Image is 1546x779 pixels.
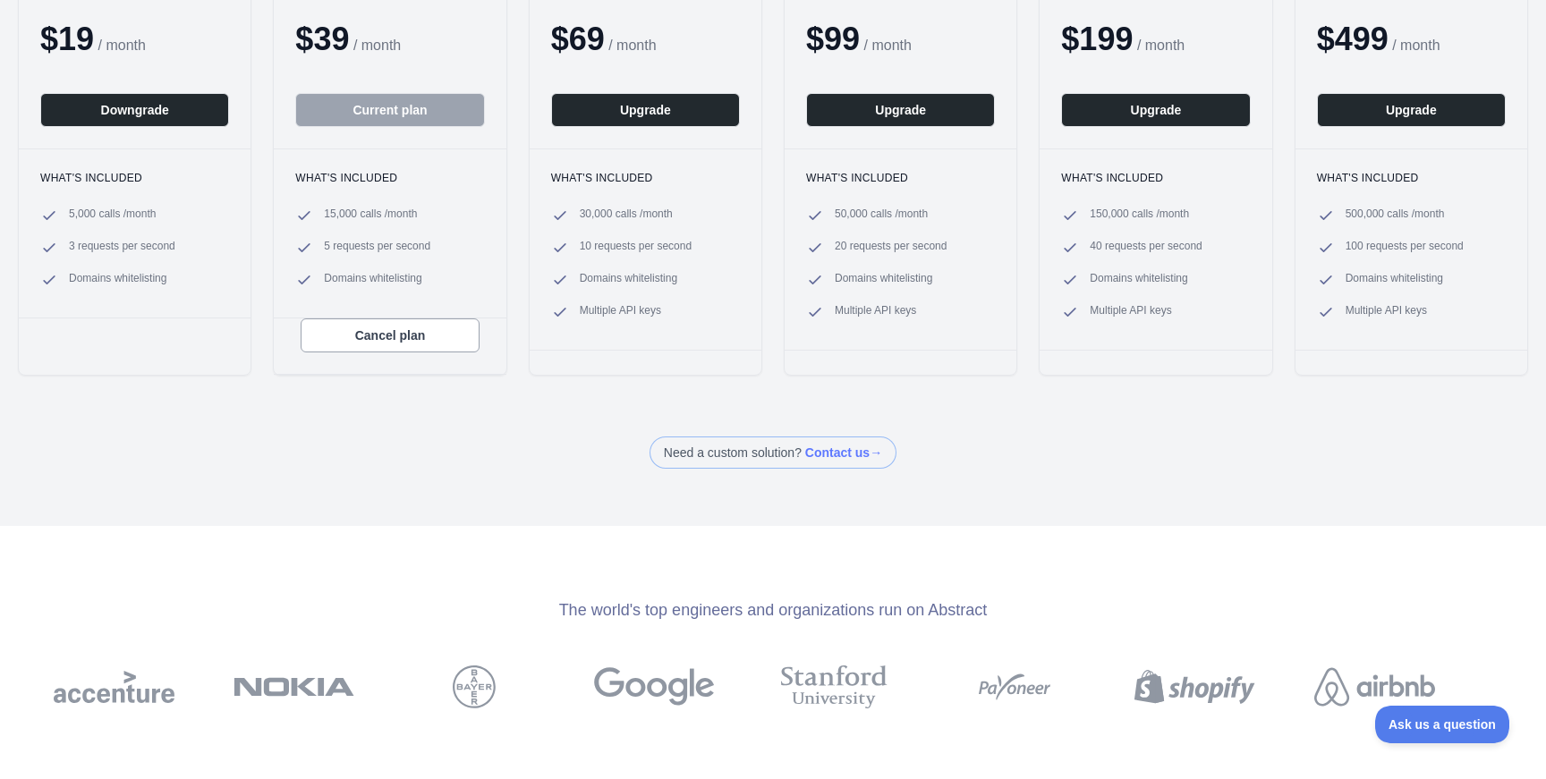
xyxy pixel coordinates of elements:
[580,271,677,289] span: Domains whitelisting
[1090,303,1171,321] span: Multiple API keys
[835,271,932,289] span: Domains whitelisting
[580,303,661,321] span: Multiple API keys
[1090,271,1187,289] span: Domains whitelisting
[1375,706,1510,743] iframe: Toggle Customer Support
[835,303,916,321] span: Multiple API keys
